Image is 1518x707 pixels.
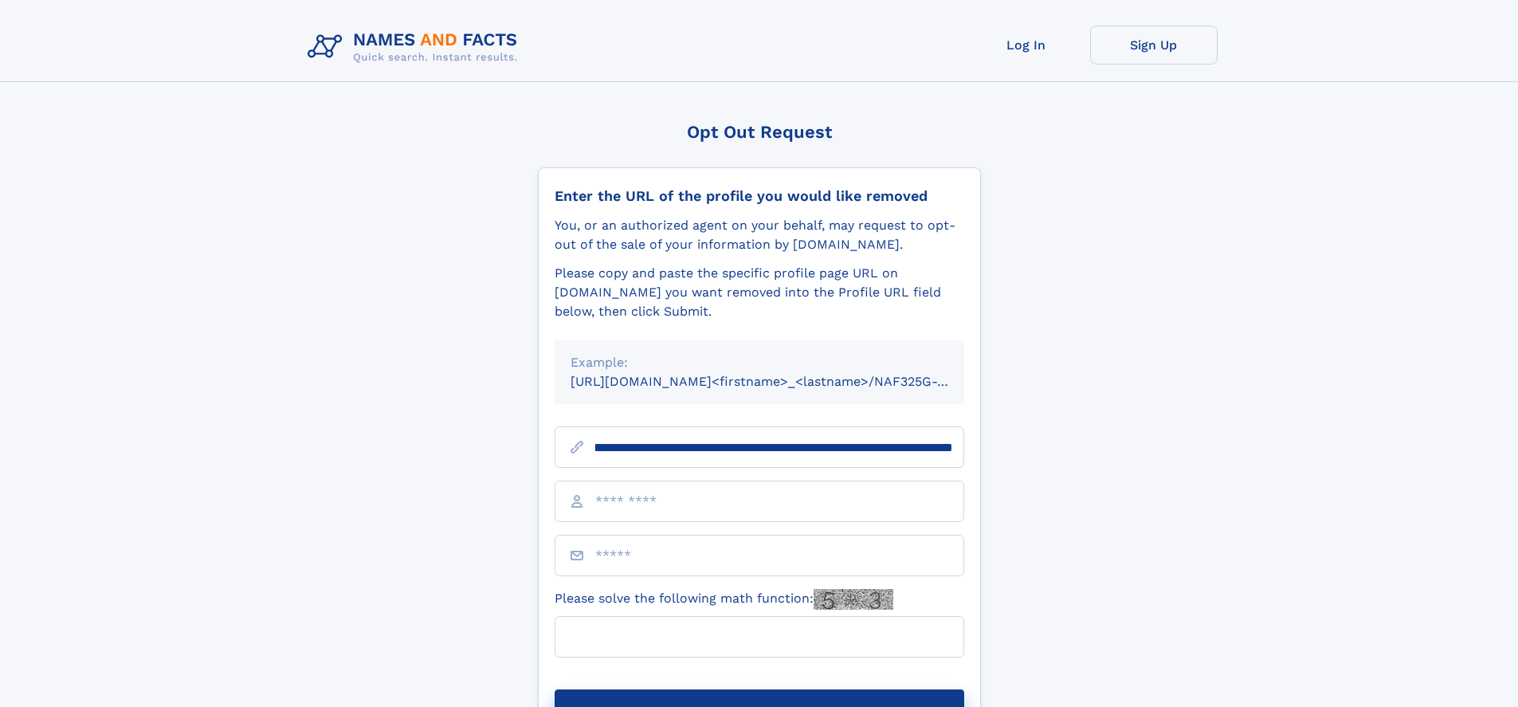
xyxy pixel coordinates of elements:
[555,264,964,321] div: Please copy and paste the specific profile page URL on [DOMAIN_NAME] you want removed into the Pr...
[571,353,948,372] div: Example:
[555,589,893,610] label: Please solve the following math function:
[555,187,964,205] div: Enter the URL of the profile you would like removed
[555,216,964,254] div: You, or an authorized agent on your behalf, may request to opt-out of the sale of your informatio...
[301,26,531,69] img: Logo Names and Facts
[571,374,994,389] small: [URL][DOMAIN_NAME]<firstname>_<lastname>/NAF325G-xxxxxxxx
[963,26,1090,65] a: Log In
[538,122,981,142] div: Opt Out Request
[1090,26,1218,65] a: Sign Up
